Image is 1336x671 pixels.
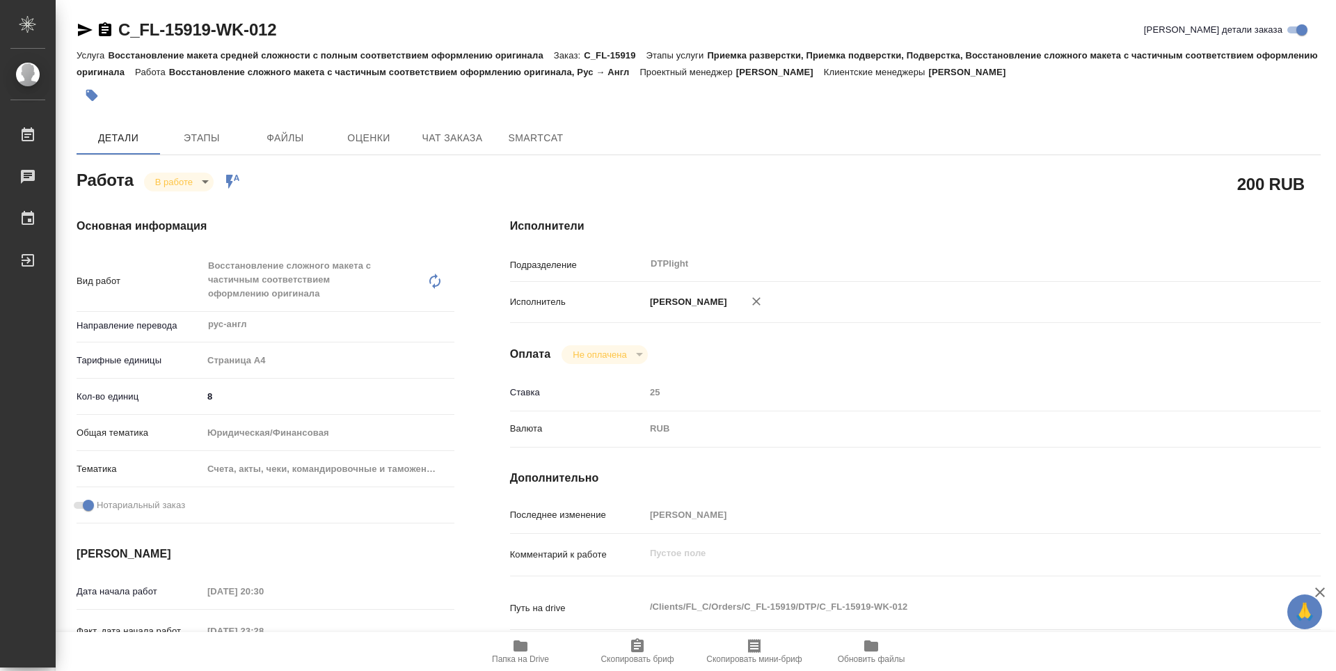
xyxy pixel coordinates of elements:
[108,50,553,61] p: Восстановление макета средней сложности с полным соответствием оформлению оригинала
[202,457,454,481] div: Счета, акты, чеки, командировочные и таможенные документы
[736,67,824,77] p: [PERSON_NAME]
[77,22,93,38] button: Скопировать ссылку для ЯМессенджера
[510,508,645,522] p: Последнее изменение
[510,258,645,272] p: Подразделение
[202,349,454,372] div: Страница А4
[579,632,696,671] button: Скопировать бриф
[77,426,202,440] p: Общая тематика
[510,218,1321,235] h4: Исполнители
[639,67,735,77] p: Проектный менеджер
[77,218,454,235] h4: Основная информация
[135,67,169,77] p: Работа
[645,417,1253,441] div: RUB
[419,129,486,147] span: Чат заказа
[85,129,152,147] span: Детали
[741,286,772,317] button: Удалить исполнителя
[813,632,930,671] button: Обновить файлы
[77,50,108,61] p: Услуга
[77,80,107,111] button: Добавить тэг
[510,346,551,363] h4: Оплата
[1293,597,1317,626] span: 🙏
[510,295,645,309] p: Исполнитель
[584,50,646,61] p: C_FL-15919
[77,462,202,476] p: Тематика
[118,20,276,39] a: C_FL-15919-WK-012
[97,22,113,38] button: Скопировать ссылку
[77,546,454,562] h4: [PERSON_NAME]
[202,581,324,601] input: Пустое поле
[645,505,1253,525] input: Пустое поле
[510,548,645,562] p: Комментарий к работе
[645,382,1253,402] input: Пустое поле
[696,632,813,671] button: Скопировать мини-бриф
[568,349,630,361] button: Не оплачена
[645,295,727,309] p: [PERSON_NAME]
[492,654,549,664] span: Папка на Drive
[510,601,645,615] p: Путь на drive
[77,166,134,191] h2: Работа
[706,654,802,664] span: Скопировать мини-бриф
[77,390,202,404] p: Кол-во единиц
[252,129,319,147] span: Файлы
[462,632,579,671] button: Папка на Drive
[202,386,454,406] input: ✎ Введи что-нибудь
[202,621,324,641] input: Пустое поле
[168,129,235,147] span: Этапы
[77,585,202,599] p: Дата начала работ
[824,67,929,77] p: Клиентские менеджеры
[1237,172,1305,196] h2: 200 RUB
[838,654,905,664] span: Обновить файлы
[601,654,674,664] span: Скопировать бриф
[510,470,1321,487] h4: Дополнительно
[77,624,202,638] p: Факт. дата начала работ
[202,421,454,445] div: Юридическая/Финансовая
[554,50,584,61] p: Заказ:
[77,319,202,333] p: Направление перевода
[510,422,645,436] p: Валюта
[151,176,197,188] button: В работе
[562,345,647,364] div: В работе
[646,50,708,61] p: Этапы услуги
[1287,594,1322,629] button: 🙏
[502,129,569,147] span: SmartCat
[77,354,202,368] p: Тарифные единицы
[928,67,1016,77] p: [PERSON_NAME]
[1144,23,1282,37] span: [PERSON_NAME] детали заказа
[335,129,402,147] span: Оценки
[510,386,645,400] p: Ставка
[97,498,185,512] span: Нотариальный заказ
[144,173,214,191] div: В работе
[645,595,1253,619] textarea: /Clients/FL_C/Orders/C_FL-15919/DTP/C_FL-15919-WK-012
[169,67,640,77] p: Восстановление сложного макета с частичным соответствием оформлению оригинала, Рус → Англ
[77,274,202,288] p: Вид работ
